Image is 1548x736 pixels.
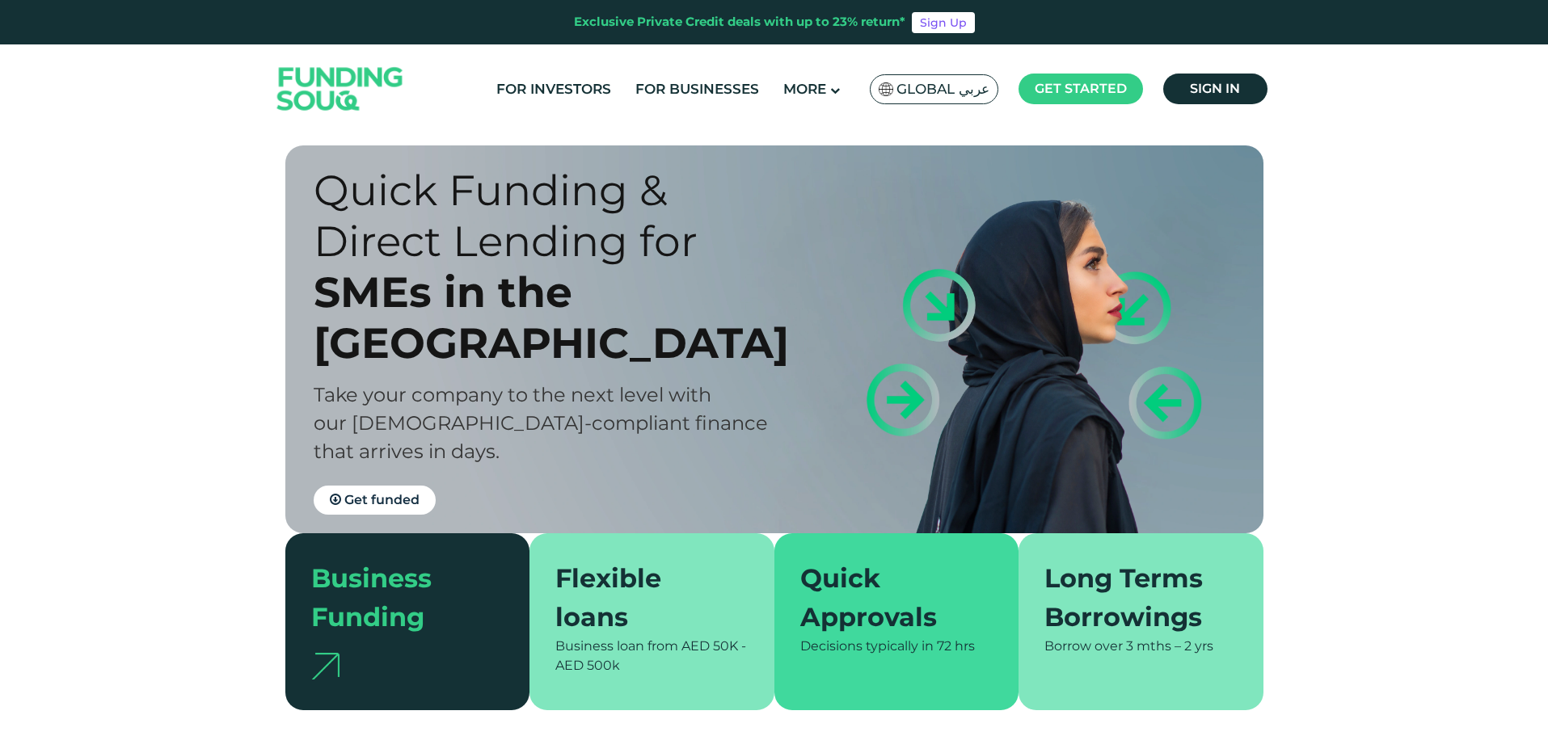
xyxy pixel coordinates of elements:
[879,82,893,96] img: SA Flag
[344,492,420,507] span: Get funded
[1044,559,1218,637] div: Long Terms Borrowings
[896,80,989,99] span: Global عربي
[1126,638,1213,654] span: 3 mths – 2 yrs
[311,559,485,637] div: Business Funding
[783,81,826,97] span: More
[912,12,975,33] a: Sign Up
[314,267,803,368] div: SMEs in the [GEOGRAPHIC_DATA]
[1044,638,1123,654] span: Borrow over
[1163,74,1268,104] a: Sign in
[314,383,768,463] span: Take your company to the next level with our [DEMOGRAPHIC_DATA]-compliant finance that arrives in...
[574,13,905,32] div: Exclusive Private Credit deals with up to 23% return*
[1035,81,1127,96] span: Get started
[937,638,975,654] span: 72 hrs
[631,76,763,103] a: For Businesses
[314,165,803,267] div: Quick Funding & Direct Lending for
[800,638,934,654] span: Decisions typically in
[1190,81,1240,96] span: Sign in
[800,559,974,637] div: Quick Approvals
[261,48,420,130] img: Logo
[492,76,615,103] a: For Investors
[555,638,678,654] span: Business loan from
[555,559,729,637] div: Flexible loans
[311,653,340,679] img: arrow
[314,486,436,515] a: Get funded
